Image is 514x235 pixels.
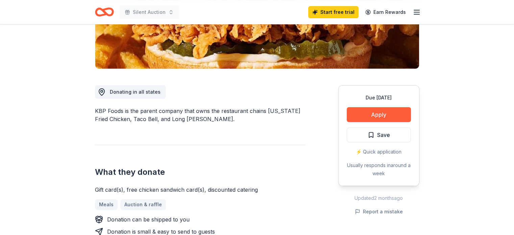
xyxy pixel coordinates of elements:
div: Gift card(s), free chicken sandwich card(s), discounted catering [95,186,306,194]
span: Donating in all states [110,89,161,95]
div: ⚡️ Quick application [347,148,411,156]
button: Save [347,127,411,142]
div: Donation can be shipped to you [107,215,190,224]
span: Save [377,131,390,139]
span: Silent Auction [133,8,166,16]
a: Start free trial [308,6,359,18]
h2: What they donate [95,167,306,178]
div: Usually responds in around a week [347,161,411,178]
div: Updated 2 months ago [338,194,419,202]
button: Report a mistake [355,208,403,216]
a: Meals [95,199,118,210]
a: Earn Rewards [361,6,410,18]
div: KBP Foods is the parent company that owns the restaurant chains [US_STATE] Fried Chicken, Taco Be... [95,107,306,123]
a: Home [95,4,114,20]
div: Due [DATE] [347,94,411,102]
button: Apply [347,107,411,122]
a: Auction & raffle [120,199,166,210]
button: Silent Auction [119,5,179,19]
